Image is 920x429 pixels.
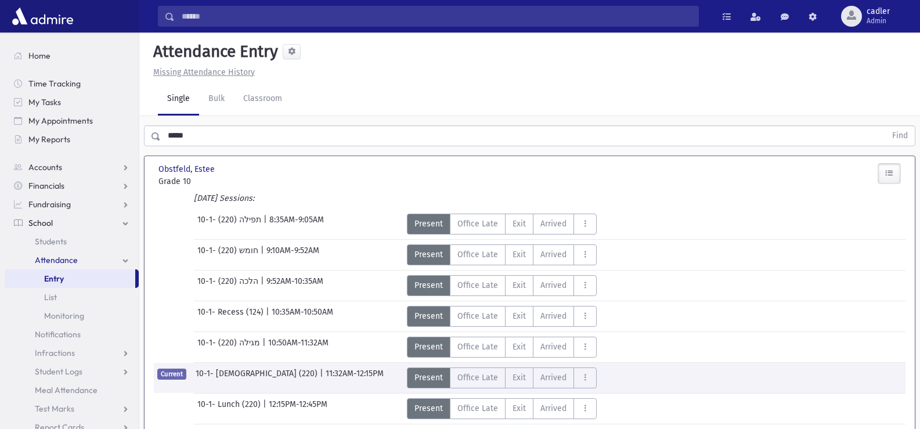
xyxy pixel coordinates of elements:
span: Present [414,341,443,353]
span: 10-1- הלכה (220) [197,275,261,296]
span: Exit [513,341,526,353]
span: Time Tracking [28,78,81,89]
span: | [320,367,326,388]
span: Grade 10 [158,175,273,188]
a: Monitoring [5,307,139,325]
span: cadler [867,7,890,16]
span: Current [157,369,186,380]
span: Notifications [35,329,81,340]
i: [DATE] Sessions: [194,193,254,203]
a: Classroom [234,83,291,116]
span: Office Late [457,402,498,414]
span: 12:15PM-12:45PM [269,398,327,419]
span: | [261,275,266,296]
span: Home [28,51,50,61]
a: Missing Attendance History [149,67,255,77]
span: My Tasks [28,97,61,107]
span: Student Logs [35,366,82,377]
span: 10:50AM-11:32AM [268,337,329,358]
span: 9:52AM-10:35AM [266,275,323,296]
span: Arrived [540,372,567,384]
a: My Reports [5,130,139,149]
h5: Attendance Entry [149,42,278,62]
span: Students [35,236,67,247]
span: 10-1- Lunch (220) [197,398,263,419]
span: Financials [28,181,64,191]
span: Arrived [540,248,567,261]
span: Present [414,372,443,384]
span: | [264,214,269,235]
span: School [28,218,53,228]
span: My Reports [28,134,70,145]
span: Admin [867,16,890,26]
a: Accounts [5,158,139,176]
span: 10-1- חומש (220) [197,244,261,265]
span: Present [414,310,443,322]
a: Bulk [199,83,234,116]
span: Monitoring [44,311,84,321]
a: Students [5,232,139,251]
a: Home [5,46,139,65]
span: Office Late [457,372,498,384]
span: Present [414,218,443,230]
span: Exit [513,372,526,384]
a: Time Tracking [5,74,139,93]
a: Fundraising [5,195,139,214]
a: My Appointments [5,111,139,130]
span: Office Late [457,218,498,230]
span: Exit [513,310,526,322]
a: Infractions [5,344,139,362]
span: Meal Attendance [35,385,98,395]
span: Exit [513,248,526,261]
div: AttTypes [407,275,597,296]
span: Obstfeld, Estee [158,163,217,175]
div: AttTypes [407,398,597,419]
a: My Tasks [5,93,139,111]
a: Financials [5,176,139,195]
span: 11:32AM-12:15PM [326,367,384,388]
div: AttTypes [407,214,597,235]
a: Meal Attendance [5,381,139,399]
span: 10-1- תפילה (220) [197,214,264,235]
div: AttTypes [407,306,597,327]
a: Entry [5,269,135,288]
span: Arrived [540,279,567,291]
span: 8:35AM-9:05AM [269,214,324,235]
span: Office Late [457,279,498,291]
span: Fundraising [28,199,71,210]
span: | [262,337,268,358]
span: List [44,292,57,302]
span: 10-1- מגילה (220) [197,337,262,358]
a: Single [158,83,199,116]
a: Attendance [5,251,139,269]
span: 9:10AM-9:52AM [266,244,319,265]
span: Present [414,402,443,414]
span: Infractions [35,348,75,358]
span: Office Late [457,310,498,322]
span: Arrived [540,218,567,230]
a: Notifications [5,325,139,344]
span: Arrived [540,341,567,353]
img: AdmirePro [9,5,76,28]
span: Present [414,248,443,261]
span: Arrived [540,310,567,322]
span: Accounts [28,162,62,172]
span: Test Marks [35,403,74,414]
span: | [261,244,266,265]
span: Exit [513,279,526,291]
span: Attendance [35,255,78,265]
a: School [5,214,139,232]
div: AttTypes [407,337,597,358]
span: My Appointments [28,116,93,126]
a: List [5,288,139,307]
span: | [266,306,272,327]
span: | [263,398,269,419]
span: Office Late [457,341,498,353]
div: AttTypes [407,244,597,265]
span: 10-1- [DEMOGRAPHIC_DATA] (220) [196,367,320,388]
button: Find [885,126,915,146]
u: Missing Attendance History [153,67,255,77]
span: Exit [513,218,526,230]
input: Search [175,6,698,27]
span: 10:35AM-10:50AM [272,306,333,327]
